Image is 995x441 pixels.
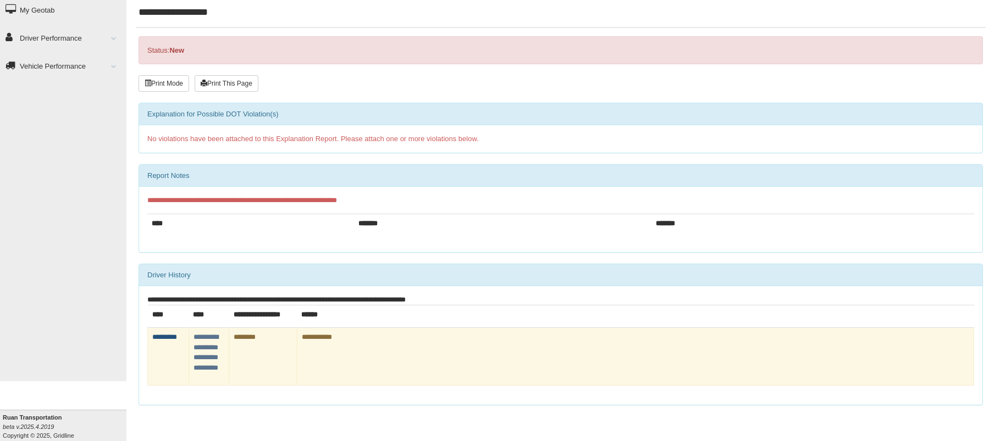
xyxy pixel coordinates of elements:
[147,135,479,143] span: No violations have been attached to this Explanation Report. Please attach one or more violations...
[139,264,982,286] div: Driver History
[195,75,258,92] button: Print This Page
[139,103,982,125] div: Explanation for Possible DOT Violation(s)
[3,413,126,440] div: Copyright © 2025, Gridline
[3,423,54,430] i: beta v.2025.4.2019
[3,414,62,421] b: Ruan Transportation
[169,46,184,54] strong: New
[139,75,189,92] button: Print Mode
[139,36,983,64] div: Status:
[139,165,982,187] div: Report Notes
